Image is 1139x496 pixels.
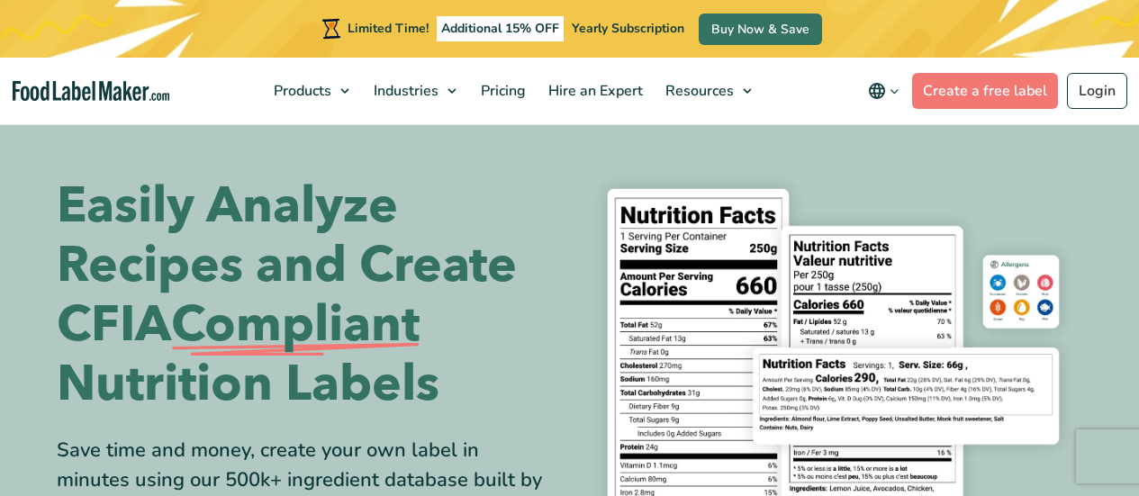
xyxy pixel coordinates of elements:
[660,81,736,101] span: Resources
[363,58,466,124] a: Industries
[1067,73,1127,109] a: Login
[538,58,650,124] a: Hire an Expert
[572,20,684,37] span: Yearly Subscription
[475,81,528,101] span: Pricing
[543,81,645,101] span: Hire an Expert
[263,58,358,124] a: Products
[348,20,429,37] span: Limited Time!
[268,81,333,101] span: Products
[57,176,556,414] h1: Easily Analyze Recipes and Create CFIA Nutrition Labels
[437,16,564,41] span: Additional 15% OFF
[699,14,822,45] a: Buy Now & Save
[655,58,761,124] a: Resources
[912,73,1058,109] a: Create a free label
[470,58,533,124] a: Pricing
[171,295,420,355] span: Compliant
[368,81,440,101] span: Industries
